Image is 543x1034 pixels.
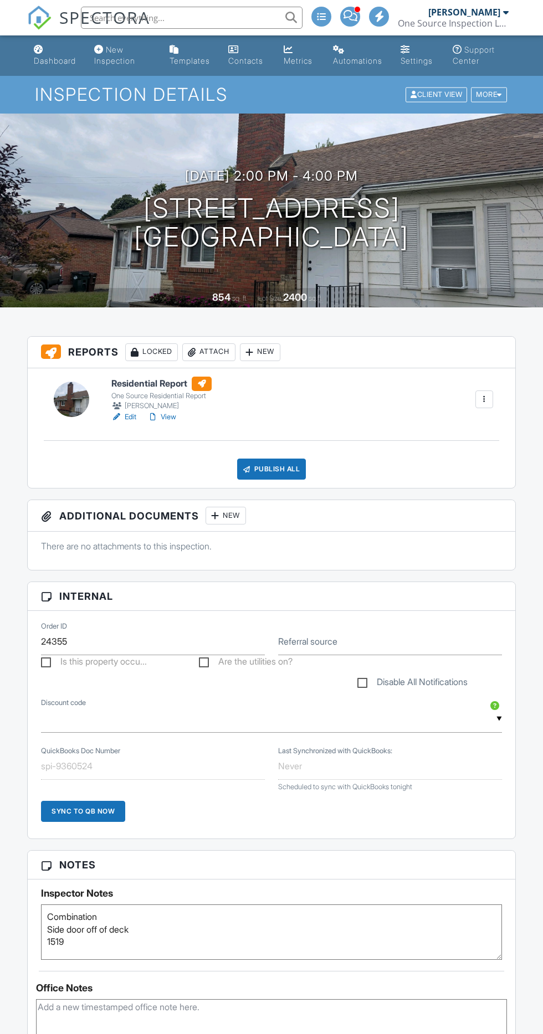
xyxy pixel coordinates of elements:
[90,40,156,71] a: New Inspection
[41,621,67,631] label: Order ID
[28,500,515,532] h3: Additional Documents
[329,40,388,71] a: Automations (Advanced)
[448,40,514,71] a: Support Center
[41,888,502,899] h5: Inspector Notes
[182,343,235,361] div: Attach
[471,88,507,102] div: More
[27,15,150,38] a: SPECTORA
[41,698,86,708] label: Discount code
[278,783,412,791] span: Scheduled to sync with QuickBooks tonight
[41,904,502,960] textarea: Combination Side door off of deck 1519
[283,291,307,303] div: 2400
[111,377,212,412] a: Residential Report One Source Residential Report [PERSON_NAME]
[228,56,263,65] div: Contacts
[333,56,382,65] div: Automations
[258,294,281,302] span: Lot Size
[428,7,500,18] div: [PERSON_NAME]
[36,982,507,994] div: Office Notes
[41,540,502,552] p: There are no attachments to this inspection.
[111,411,136,423] a: Edit
[406,88,467,102] div: Client View
[199,656,293,670] label: Are the utilities on?
[29,40,81,71] a: Dashboard
[59,6,150,29] span: SPECTORA
[237,459,306,480] div: Publish All
[398,18,509,29] div: One Source Inspection LLC
[111,377,212,391] h6: Residential Report
[27,6,52,30] img: The Best Home Inspection Software - Spectora
[212,291,230,303] div: 854
[111,392,212,400] div: One Source Residential Report
[279,40,320,71] a: Metrics
[34,56,76,65] div: Dashboard
[185,168,358,183] h3: [DATE] 2:00 pm - 4:00 pm
[111,400,212,411] div: [PERSON_NAME]
[232,294,248,302] span: sq. ft.
[278,635,337,647] label: Referral source
[396,40,439,71] a: Settings
[147,411,176,423] a: View
[41,656,147,670] label: Is this property occupied?
[35,85,508,104] h1: Inspection Details
[28,851,515,879] h3: Notes
[309,294,322,302] span: sq.ft.
[125,343,178,361] div: Locked
[453,45,495,65] div: Support Center
[165,40,215,71] a: Templates
[28,582,515,611] h3: Internal
[28,337,515,368] h3: Reports
[401,56,433,65] div: Settings
[206,507,246,524] div: New
[224,40,270,71] a: Contacts
[240,343,280,361] div: New
[134,194,409,253] h1: [STREET_ADDRESS] [GEOGRAPHIC_DATA]
[284,56,313,65] div: Metrics
[278,745,392,755] label: Last Synchronized with QuickBooks:
[357,677,468,691] label: Disable All Notifications
[41,801,125,822] div: Sync to QB Now
[94,45,135,65] div: New Inspection
[170,56,210,65] div: Templates
[41,745,120,755] label: QuickBooks Doc Number
[81,7,303,29] input: Search everything...
[404,90,470,98] a: Client View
